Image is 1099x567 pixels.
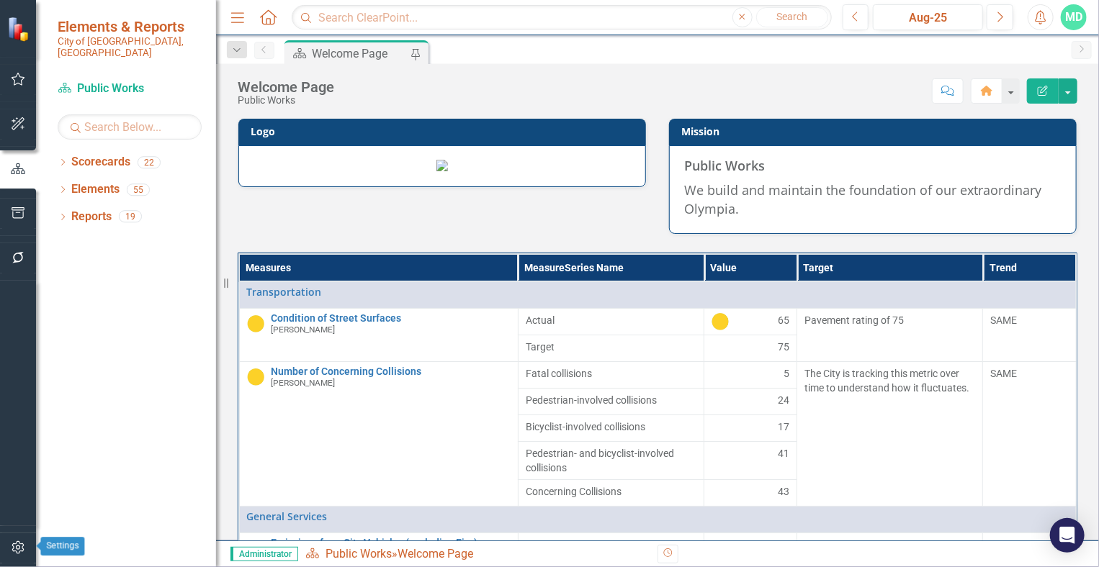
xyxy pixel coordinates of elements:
[518,388,704,414] td: Double-Click to Edit
[778,484,789,499] span: 43
[41,537,85,555] div: Settings
[704,532,797,559] td: Double-Click to Edit
[1050,518,1085,553] div: Open Intercom Messenger
[247,511,1069,522] a: General Services
[251,126,639,137] h3: Logo
[312,45,407,63] div: Welcome Page
[990,314,1017,326] span: SAME
[272,325,336,335] small: [PERSON_NAME]
[119,211,142,223] div: 19
[247,315,264,332] img: Caution
[238,79,334,95] div: Welcome Page
[764,537,789,552] span: 1,153
[238,95,334,106] div: Public Works
[398,547,473,561] div: Welcome Page
[684,157,765,174] strong: Public Works
[873,4,983,30] button: Aug-25
[127,183,150,196] div: 55
[804,313,975,327] p: Pavement rating of 75
[247,368,264,386] img: Caution
[436,160,448,171] img: olympianew2.png
[1061,4,1087,30] button: MD
[326,547,392,561] a: Public Works
[71,181,120,198] a: Elements
[58,114,202,140] input: Search Below...
[704,414,797,441] td: Double-Click to Edit
[878,9,978,27] div: Aug-25
[239,308,518,361] td: Double-Click to Edit Right Click for Context Menu
[704,388,797,414] td: Double-Click to Edit
[518,414,704,441] td: Double-Click to Edit
[292,5,831,30] input: Search ClearPoint...
[272,366,511,377] a: Number of Concerning Collisions
[138,156,161,168] div: 22
[704,479,797,506] td: Double-Click to Edit
[776,11,807,22] span: Search
[983,361,1076,506] td: Double-Click to Edit
[804,539,960,565] span: Reduce by 45% from 2015 levels by 2030
[239,281,1076,309] td: Double-Click to Edit Right Click for Context Menu
[778,393,789,407] span: 24
[526,340,696,354] span: Target
[983,308,1076,361] td: Double-Click to Edit
[58,35,202,59] small: City of [GEOGRAPHIC_DATA], [GEOGRAPHIC_DATA]
[518,361,704,388] td: Double-Click to Edit
[990,539,1018,550] span: Better
[704,308,797,335] td: Double-Click to Edit
[239,506,1076,532] td: Double-Click to Edit Right Click for Context Menu
[778,340,789,354] span: 75
[518,308,704,335] td: Double-Click to Edit
[756,7,828,27] button: Search
[526,446,696,475] span: Pedestrian- and bicyclist-involved collisions
[58,81,202,97] a: Public Works
[239,361,518,506] td: Double-Click to Edit Right Click for Context Menu
[518,532,704,559] td: Double-Click to Edit
[58,18,202,35] span: Elements & Reports
[778,446,789,461] span: 41
[778,419,789,434] span: 17
[804,366,975,395] p: The City is tracking this metric over time to understand how it fluctuates.
[526,366,696,381] span: Fatal collisions
[526,419,696,434] span: Bicyclist-involved collisions
[797,361,983,506] td: Double-Click to Edit
[272,378,336,388] small: [PERSON_NAME]
[71,209,112,225] a: Reports
[784,366,789,381] span: 5
[797,308,983,361] td: Double-Click to Edit
[526,313,696,327] span: Actual
[526,537,696,552] span: Actual
[704,361,797,388] td: Double-Click to Edit
[230,547,298,561] span: Administrator
[684,181,1041,217] span: We build and maintain the foundation of our extraordinary Olympia.
[272,537,511,560] a: Emissions from City Vehicles (excluding Fire): Metric Tons of CO2 Equivalent
[526,484,696,499] span: Concerning Collisions
[272,313,511,324] a: Condition of Street Surfaces
[71,154,130,171] a: Scorecards
[526,393,696,407] span: Pedestrian-involved collisions
[778,313,789,330] span: 65
[305,546,647,563] div: »
[712,313,729,330] img: Caution
[7,17,32,42] img: ClearPoint Strategy
[681,126,1069,137] h3: Mission
[518,479,704,506] td: Double-Click to Edit
[247,286,1069,297] a: Transportation
[990,368,1017,379] span: SAME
